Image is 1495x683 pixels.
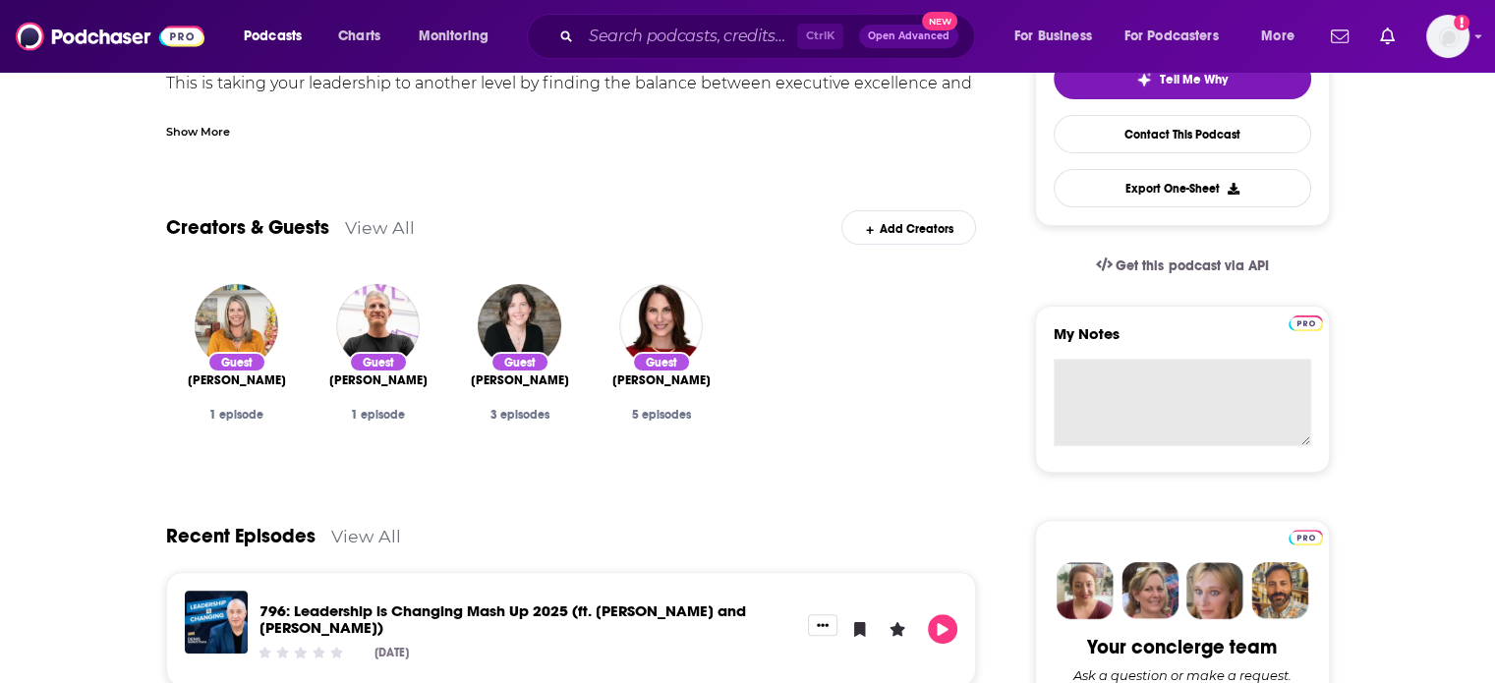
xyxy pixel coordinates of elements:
img: Jules Profile [1186,562,1243,619]
label: My Notes [1054,324,1311,359]
img: 796: Leadership is Changing Mash Up 2025 (ft. Cody Hall and Megan Nivens-Tannett) [185,591,248,654]
button: Open AdvancedNew [859,25,958,48]
div: Guest [632,352,691,372]
span: Podcasts [244,23,302,50]
button: open menu [1112,21,1247,52]
img: Jodi Flynn [478,284,561,368]
span: [PERSON_NAME] [471,372,569,388]
button: open menu [230,21,327,52]
img: Podchaser Pro [1289,530,1323,545]
a: Show notifications dropdown [1323,20,1356,53]
svg: Add a profile image [1454,15,1469,30]
span: For Podcasters [1124,23,1219,50]
img: tell me why sparkle [1136,72,1152,87]
a: Show notifications dropdown [1372,20,1403,53]
img: Roger Martin [336,284,420,368]
span: New [922,12,957,30]
img: Podchaser Pro [1289,315,1323,331]
a: Recent Episodes [166,524,316,548]
a: View All [331,526,401,546]
span: For Business [1014,23,1092,50]
img: Donna Serdula [619,284,703,368]
a: Donna Serdula [612,372,711,388]
button: Bookmark Episode [845,614,875,644]
span: Get this podcast via API [1116,257,1268,274]
img: User Profile [1426,15,1469,58]
span: Ctrl K [797,24,843,49]
input: Search podcasts, credits, & more... [581,21,797,52]
div: 1 episode [323,408,433,422]
span: Charts [338,23,380,50]
img: Jon Profile [1251,562,1308,619]
button: open menu [1247,21,1319,52]
div: Ask a question or make a request. [1073,667,1292,683]
a: Get this podcast via API [1080,242,1285,290]
button: tell me why sparkleTell Me Why [1054,58,1311,99]
button: open menu [405,21,514,52]
button: Leave a Rating [883,614,912,644]
a: 796: Leadership is Changing Mash Up 2025 (ft. Cody Hall and Megan Nivens-Tannett) [259,601,746,637]
button: open menu [1001,21,1117,52]
a: View All [345,217,415,238]
a: Roger Martin [329,372,428,388]
img: Barbara Profile [1121,562,1179,619]
div: Guest [349,352,408,372]
button: Show More Button [808,614,837,636]
div: 3 episodes [465,408,575,422]
span: [PERSON_NAME] [612,372,711,388]
a: Pro website [1289,527,1323,545]
span: Open Advanced [868,31,949,41]
div: [DATE] [374,646,409,659]
button: Play [928,614,957,644]
div: Search podcasts, credits, & more... [546,14,994,59]
span: [PERSON_NAME] [329,372,428,388]
a: Charts [325,21,392,52]
span: More [1261,23,1294,50]
div: Guest [207,352,266,372]
a: Contact This Podcast [1054,115,1311,153]
button: Export One-Sheet [1054,169,1311,207]
div: Your concierge team [1087,635,1277,659]
a: Creators & Guests [166,215,329,240]
div: 1 episode [182,408,292,422]
span: Monitoring [419,23,489,50]
a: Jodi Flynn [471,372,569,388]
div: Add Creators [841,210,976,245]
div: Community Rating: 0 out of 5 [256,646,345,660]
button: Show profile menu [1426,15,1469,58]
span: Tell Me Why [1160,72,1228,87]
img: Sydney Profile [1057,562,1114,619]
img: Heather Osgood [195,284,278,368]
a: Pro website [1289,313,1323,331]
div: 5 episodes [606,408,717,422]
span: [PERSON_NAME] [188,372,286,388]
span: Logged in as ColinMcA [1426,15,1469,58]
a: Heather Osgood [188,372,286,388]
div: Guest [490,352,549,372]
img: Podchaser - Follow, Share and Rate Podcasts [16,18,204,55]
